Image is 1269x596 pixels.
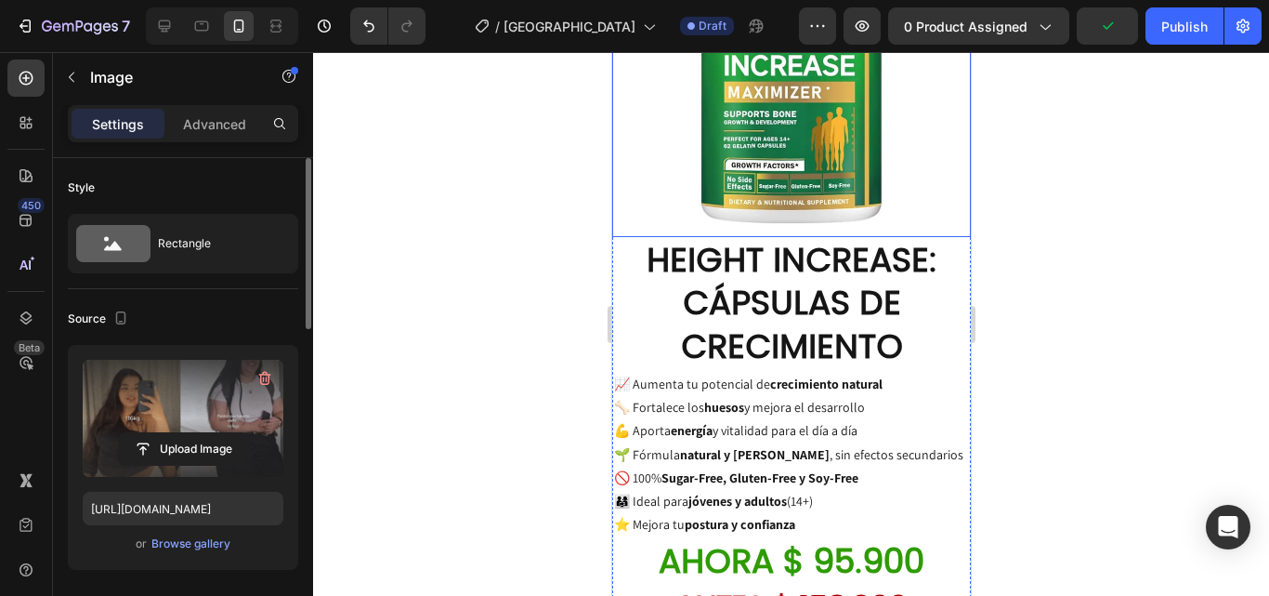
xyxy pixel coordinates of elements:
[1145,7,1223,45] button: Publish
[83,492,283,525] input: https://example.com/image.jpg
[92,114,144,134] p: Settings
[7,7,138,45] button: 7
[122,15,130,37] p: 7
[150,535,231,553] button: Browse gallery
[183,114,246,134] p: Advanced
[350,7,425,45] div: Undo/Redo
[118,432,248,466] button: Upload Image
[1206,505,1250,550] div: Open Intercom Messenger
[699,18,726,34] span: Draft
[504,17,635,36] span: [GEOGRAPHIC_DATA]
[904,17,1027,36] span: 0 product assigned
[14,340,45,355] div: Beta
[90,66,248,88] p: Image
[612,52,971,596] iframe: Design area
[68,179,95,196] div: Style
[158,222,271,265] div: Rectangle
[136,533,147,555] span: or
[151,536,230,552] div: Browse gallery
[68,307,132,332] div: Source
[1161,17,1208,36] div: Publish
[888,7,1069,45] button: 0 product assigned
[18,198,45,213] div: 450
[495,17,500,36] span: /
